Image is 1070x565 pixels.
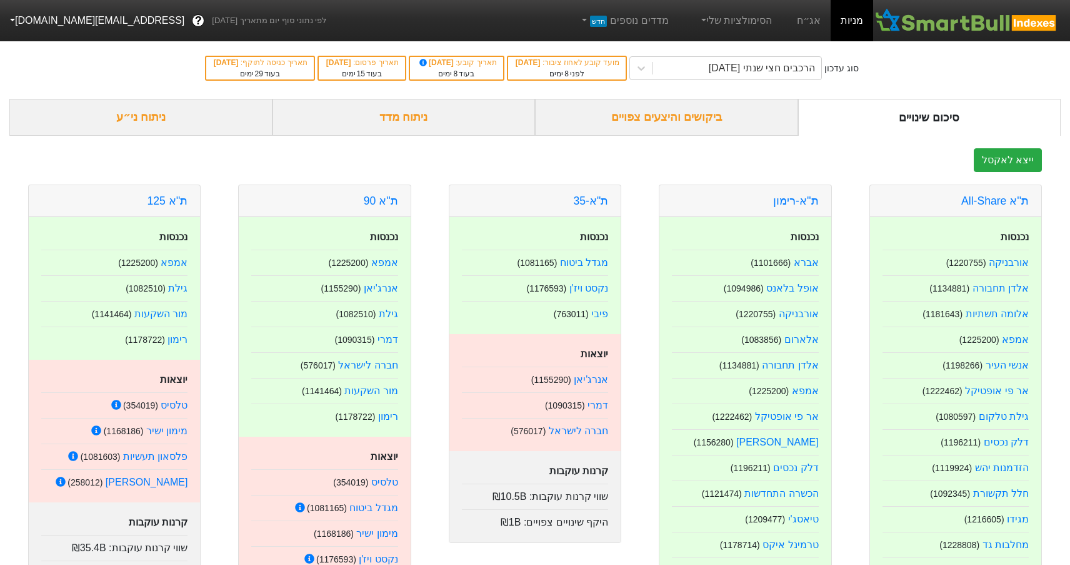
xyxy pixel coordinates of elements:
[719,360,759,370] small: ( 1134881 )
[255,69,263,78] span: 29
[762,360,818,370] a: אלדן תחבורה
[779,308,819,319] a: אורבניקה
[147,195,187,207] a: ת''א 125
[720,540,760,550] small: ( 1178714 )
[580,232,608,242] strong: נכנסות
[929,283,969,293] small: ( 1134881 )
[371,257,398,268] a: אמפא
[549,425,608,436] a: חברה לישראל
[989,257,1029,268] a: אורבניקה
[762,539,818,550] a: טרמינל איקס
[325,68,399,79] div: בעוד ימים
[535,99,798,136] div: ביקושים והיצעים צפויים
[788,514,819,524] a: טיאסג'י
[986,360,1029,370] a: אנשי העיר
[129,517,187,527] strong: קרנות עוקבות
[462,509,608,530] div: היקף שינויים צפויים :
[965,385,1029,396] a: אר פי אופטיקל
[307,503,347,513] small: ( 1081165 )
[92,309,132,319] small: ( 1141464 )
[9,99,272,136] div: ניתוח ני״ע
[364,283,398,293] a: אנרג'יאן
[694,437,734,447] small: ( 1156280 )
[377,334,398,345] a: דמרי
[736,309,776,319] small: ( 1220755 )
[824,62,859,75] div: סוג עדכון
[378,411,398,422] a: רימון
[462,484,608,504] div: שווי קרנות עוקבות :
[359,554,398,564] a: נקסט ויז'ן
[736,437,819,447] a: [PERSON_NAME]
[161,400,187,410] a: טלסיס
[569,283,609,293] a: נקסט ויז'ן
[709,61,816,76] div: הרכבים חצי שנתי [DATE]
[1001,232,1029,242] strong: נכנסות
[574,374,608,385] a: אנרג'יאן
[932,463,972,473] small: ( 1119924 )
[517,258,557,268] small: ( 1081165 )
[749,386,789,396] small: ( 1225200 )
[123,451,187,462] a: פלסאון תעשיות
[975,462,1029,473] a: הזדמנות יהש
[168,283,187,293] a: גילת
[964,514,1004,524] small: ( 1216605 )
[81,452,121,462] small: ( 1081603 )
[581,349,608,359] strong: יוצאות
[416,68,497,79] div: בעוד ימים
[773,195,819,207] a: ת''א-רימון
[41,535,187,556] div: שווי קרנות עוקבות :
[516,58,542,67] span: [DATE]
[766,283,818,293] a: אופל בלאנס
[161,257,187,268] a: אמפא
[514,68,619,79] div: לפני ימים
[974,148,1042,172] button: ייצא לאקסל
[272,99,536,136] div: ניתוח מדד
[792,385,819,396] a: אמפא
[371,451,398,462] strong: יוצאות
[564,69,569,78] span: 8
[325,57,399,68] div: תאריך פרסום :
[973,488,1029,499] a: חלל תקשורת
[370,232,398,242] strong: נכנסות
[72,542,106,553] span: ₪35.4B
[314,529,354,539] small: ( 1168186 )
[333,477,368,487] small: ( 354019 )
[316,554,356,564] small: ( 1176593 )
[984,437,1029,447] a: דלק נכסים
[702,489,742,499] small: ( 1121474 )
[364,195,398,207] a: ת''א 90
[146,425,187,436] a: מימון ישיר
[966,308,1029,319] a: אלומה תשתיות
[1007,514,1029,524] a: מגידו
[336,309,376,319] small: ( 1082510 )
[1002,334,1029,345] a: אמפא
[930,489,970,499] small: ( 1092345 )
[167,334,187,345] a: רימון
[731,463,771,473] small: ( 1196211 )
[941,437,981,447] small: ( 1196211 )
[724,283,764,293] small: ( 1094986 )
[751,258,791,268] small: ( 1101666 )
[118,258,158,268] small: ( 1225200 )
[574,8,674,33] a: מדדים נוספיםחדש
[545,400,585,410] small: ( 1090315 )
[356,528,397,539] a: מימון ישיר
[959,335,999,345] small: ( 1225200 )
[574,195,609,207] a: ת"א-35
[417,58,456,67] span: [DATE]
[335,335,375,345] small: ( 1090315 )
[214,58,241,67] span: [DATE]
[379,308,398,319] a: גילת
[212,57,307,68] div: תאריך כניסה לתוקף :
[745,514,785,524] small: ( 1209477 )
[922,386,962,396] small: ( 1222462 )
[755,411,819,422] a: אר פי אופטיקל
[501,517,521,527] span: ₪1B
[302,386,342,396] small: ( 1141464 )
[712,412,752,422] small: ( 1222462 )
[126,283,166,293] small: ( 1082510 )
[936,412,976,422] small: ( 1080597 )
[344,385,397,396] a: מור השקעות
[338,360,397,370] a: חברה לישראל
[531,375,571,385] small: ( 1155290 )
